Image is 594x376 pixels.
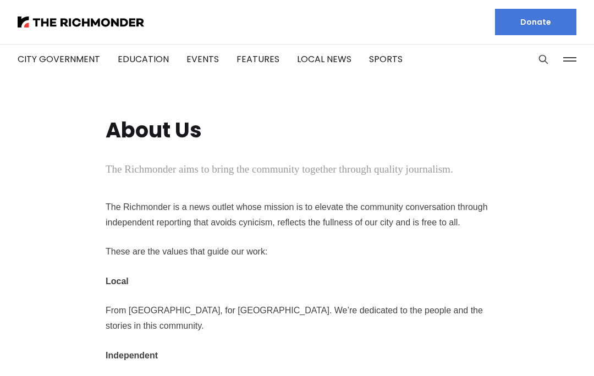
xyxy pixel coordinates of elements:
a: Local News [297,53,351,65]
img: The Richmonder [18,16,144,27]
a: Education [118,53,169,65]
h1: About Us [106,119,202,142]
strong: Local [106,291,128,302]
a: City Government [18,53,100,65]
a: Sports [369,53,403,65]
p: From [GEOGRAPHIC_DATA], for [GEOGRAPHIC_DATA]. We’re dedicated to the people and the stories in t... [106,318,488,349]
a: Donate [495,9,576,35]
button: Search this site [535,51,552,68]
p: The Richmonder aims to bring the community together through quality journalism. [106,162,453,178]
p: The Richmonder is a news outlet whose mission is to elevate the community conversation through in... [106,200,488,246]
a: Events [186,53,219,65]
p: These are the values that guide our work: [106,259,488,275]
a: Features [237,53,279,65]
